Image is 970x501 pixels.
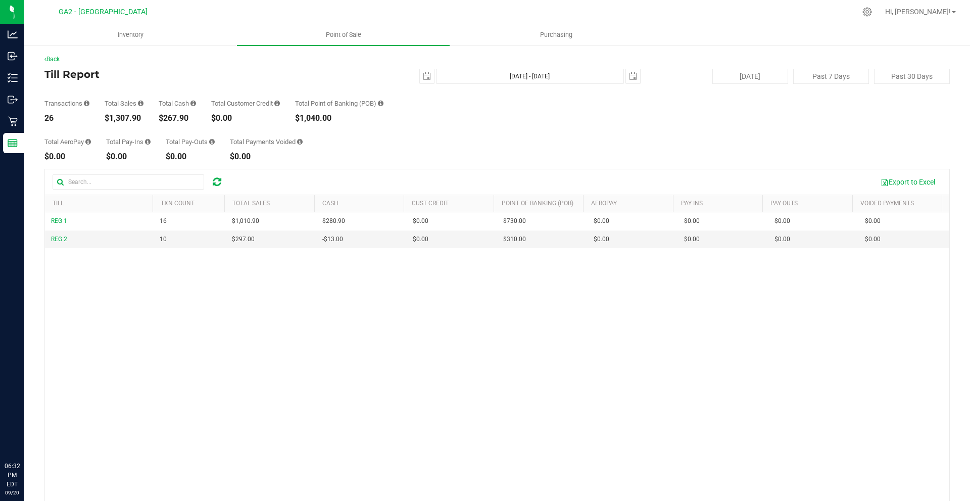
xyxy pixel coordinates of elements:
[160,235,167,244] span: 10
[211,114,280,122] div: $0.00
[230,139,303,145] div: Total Payments Voided
[413,216,428,226] span: $0.00
[793,69,869,84] button: Past 7 Days
[526,30,586,39] span: Purchasing
[24,24,237,45] a: Inventory
[44,139,91,145] div: Total AeroPay
[5,489,20,496] p: 09/20
[84,100,89,107] i: Count of all successful payment transactions, possibly including voids, refunds, and cash-back fr...
[274,100,280,107] i: Sum of all successful, non-voided payment transaction amounts using account credit as the payment...
[51,217,67,224] span: REG 1
[322,200,338,207] a: Cash
[885,8,951,16] span: Hi, [PERSON_NAME]!
[503,216,526,226] span: $730.00
[413,235,428,244] span: $0.00
[10,420,40,450] iframe: Resource center
[8,95,18,105] inline-svg: Outbound
[159,100,196,107] div: Total Cash
[104,30,157,39] span: Inventory
[161,200,195,207] a: TXN Count
[232,216,259,226] span: $1,010.90
[8,116,18,126] inline-svg: Retail
[145,139,151,145] i: Sum of all cash pay-ins added to tills within the date range.
[626,69,640,83] span: select
[502,200,573,207] a: Point of Banking (POB)
[684,216,700,226] span: $0.00
[166,139,215,145] div: Total Pay-Outs
[865,235,881,244] span: $0.00
[860,200,914,207] a: Voided Payments
[312,30,375,39] span: Point of Sale
[412,200,449,207] a: Cust Credit
[5,462,20,489] p: 06:32 PM EDT
[684,235,700,244] span: $0.00
[230,153,303,161] div: $0.00
[105,100,143,107] div: Total Sales
[159,114,196,122] div: $267.90
[774,216,790,226] span: $0.00
[44,56,60,63] a: Back
[770,200,798,207] a: Pay Outs
[8,29,18,39] inline-svg: Analytics
[865,216,881,226] span: $0.00
[53,200,64,207] a: Till
[190,100,196,107] i: Sum of all successful, non-voided cash payment transaction amounts (excluding tips and transactio...
[105,114,143,122] div: $1,307.90
[297,139,303,145] i: Sum of all voided payment transaction amounts (excluding tips and transaction fees) within the da...
[295,100,383,107] div: Total Point of Banking (POB)
[322,235,343,244] span: -$13.00
[594,216,609,226] span: $0.00
[211,100,280,107] div: Total Customer Credit
[44,100,89,107] div: Transactions
[106,153,151,161] div: $0.00
[712,69,788,84] button: [DATE]
[591,200,617,207] a: AeroPay
[232,200,270,207] a: Total Sales
[420,69,434,83] span: select
[503,235,526,244] span: $310.00
[681,200,703,207] a: Pay Ins
[874,173,942,191] button: Export to Excel
[378,100,383,107] i: Sum of the successful, non-voided point-of-banking payment transaction amounts, both via payment ...
[237,24,450,45] a: Point of Sale
[8,51,18,61] inline-svg: Inbound
[874,69,950,84] button: Past 30 Days
[774,235,790,244] span: $0.00
[861,7,874,17] div: Manage settings
[8,138,18,148] inline-svg: Reports
[44,69,346,80] h4: Till Report
[295,114,383,122] div: $1,040.00
[8,73,18,83] inline-svg: Inventory
[85,139,91,145] i: Sum of all successful AeroPay payment transaction amounts for all purchases in the date range. Ex...
[44,153,91,161] div: $0.00
[209,139,215,145] i: Sum of all cash pay-outs removed from tills within the date range.
[166,153,215,161] div: $0.00
[44,114,89,122] div: 26
[450,24,662,45] a: Purchasing
[53,174,204,190] input: Search...
[138,100,143,107] i: Sum of all successful, non-voided payment transaction amounts (excluding tips and transaction fee...
[594,235,609,244] span: $0.00
[322,216,345,226] span: $280.90
[59,8,148,16] span: GA2 - [GEOGRAPHIC_DATA]
[106,139,151,145] div: Total Pay-Ins
[232,235,255,244] span: $297.00
[51,236,67,243] span: REG 2
[160,216,167,226] span: 16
